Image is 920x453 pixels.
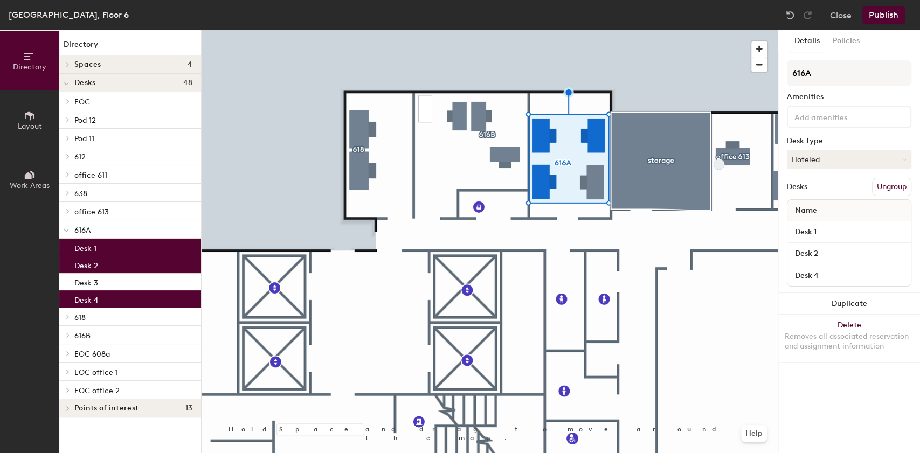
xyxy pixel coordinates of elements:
p: Desk 1 [74,241,96,253]
span: EOC 608a [74,350,110,359]
span: 48 [183,79,192,87]
input: Unnamed desk [790,268,909,283]
p: Desk 3 [74,275,98,288]
input: Add amenities [792,110,889,123]
span: 616B [74,331,91,340]
div: [GEOGRAPHIC_DATA], Floor 6 [9,8,129,22]
img: Undo [785,10,796,20]
span: 612 [74,152,86,162]
span: Spaces [74,60,101,69]
button: Details [788,30,826,52]
span: Layout [18,122,42,131]
button: Policies [826,30,866,52]
h1: Directory [59,39,201,55]
span: Name [790,201,822,220]
input: Unnamed desk [790,225,909,240]
span: EOC [74,97,90,107]
span: 618 [74,313,86,322]
span: office 613 [74,207,109,217]
button: Publish [862,6,905,24]
span: EOC office 1 [74,368,118,377]
p: Desk 4 [74,292,98,305]
button: Hoteled [787,150,911,169]
p: Desk 2 [74,258,98,270]
span: Points of interest [74,404,139,413]
span: Desks [74,79,95,87]
div: Desks [787,183,807,191]
img: Redo [802,10,813,20]
button: Close [830,6,852,24]
span: Pod 11 [74,134,94,143]
span: Pod 12 [74,116,96,125]
button: Help [741,425,767,442]
button: Duplicate [778,293,920,315]
div: Desk Type [787,137,911,145]
span: Directory [13,62,46,72]
span: 4 [188,60,192,69]
span: 638 [74,189,87,198]
span: 13 [185,404,192,413]
button: Ungroup [872,178,911,196]
span: EOC office 2 [74,386,120,395]
span: 616A [74,226,91,235]
span: Work Areas [10,181,50,190]
button: DeleteRemoves all associated reservation and assignment information [778,315,920,362]
div: Removes all associated reservation and assignment information [785,332,914,351]
span: office 611 [74,171,107,180]
input: Unnamed desk [790,246,909,261]
div: Amenities [787,93,911,101]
